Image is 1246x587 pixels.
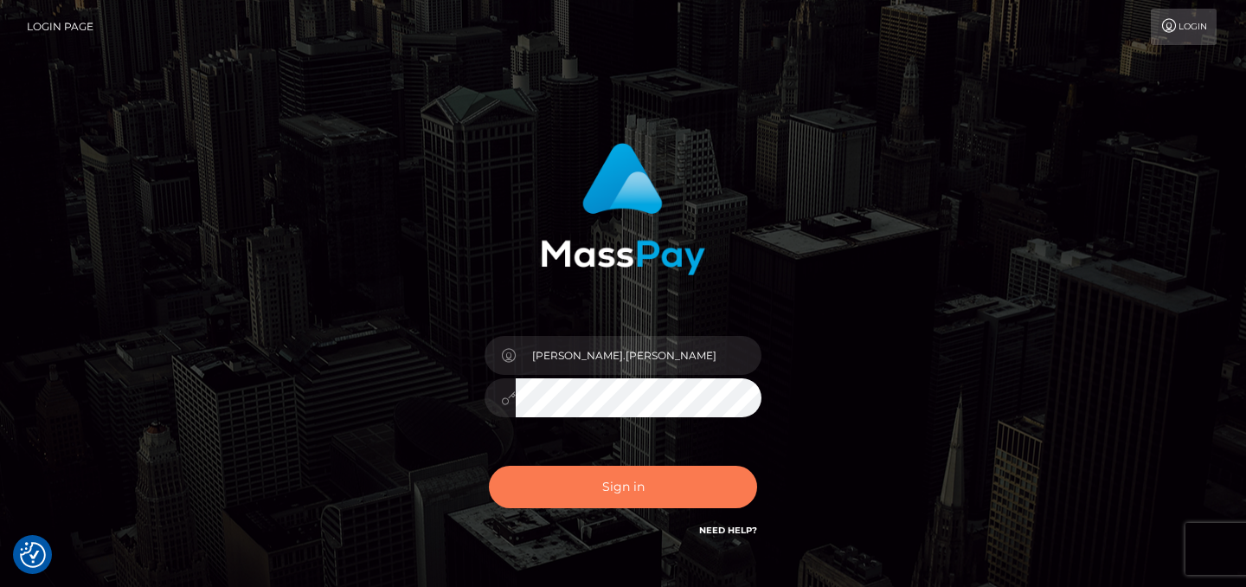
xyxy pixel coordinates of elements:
button: Sign in [489,466,757,508]
img: MassPay Login [541,143,705,275]
input: Username... [516,336,761,375]
a: Login Page [27,9,93,45]
a: Login [1151,9,1217,45]
img: Revisit consent button [20,542,46,568]
button: Consent Preferences [20,542,46,568]
a: Need Help? [699,525,757,536]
